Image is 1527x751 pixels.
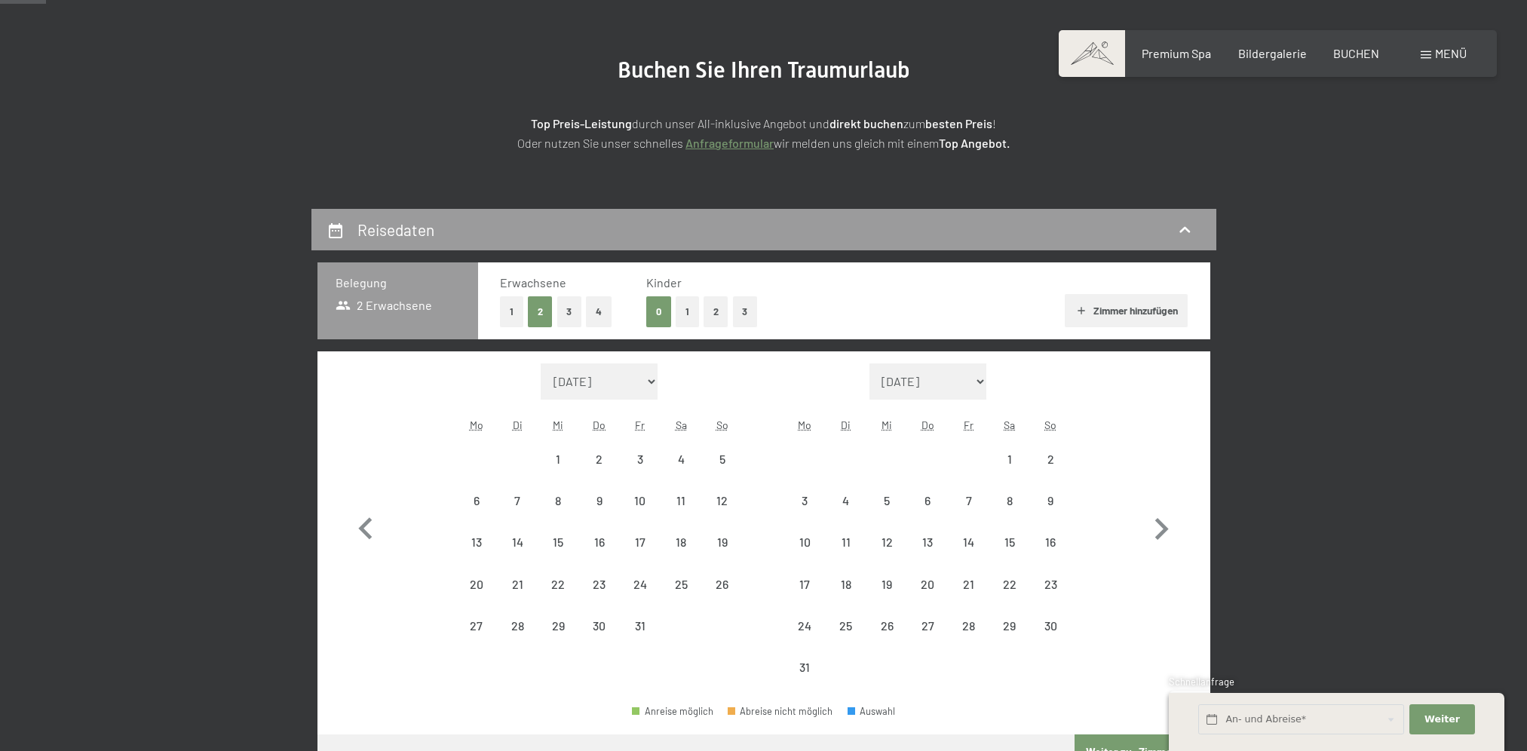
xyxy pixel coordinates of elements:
div: Tue Jul 21 2026 [497,563,538,604]
abbr: Freitag [635,418,645,431]
div: Anreise nicht möglich [538,563,578,604]
span: 2 Erwachsene [336,297,433,314]
div: Wed Aug 12 2026 [866,522,907,562]
div: 12 [703,495,741,532]
abbr: Sonntag [1044,418,1056,431]
div: Thu Jul 16 2026 [579,522,620,562]
div: Mon Jul 13 2026 [456,522,497,562]
div: Sun Aug 16 2026 [1030,522,1071,562]
div: 17 [786,578,823,616]
div: 26 [703,578,741,616]
span: Bildergalerie [1238,46,1307,60]
div: Sat Aug 01 2026 [989,439,1030,480]
div: Wed Aug 26 2026 [866,605,907,646]
div: Anreise nicht möglich [866,605,907,646]
div: Anreise nicht möglich [907,522,948,562]
span: BUCHEN [1333,46,1379,60]
strong: Top Angebot. [939,136,1010,150]
div: Sat Jul 18 2026 [661,522,701,562]
div: Anreise nicht möglich [948,605,989,646]
div: Anreise nicht möglich [784,605,825,646]
abbr: Dienstag [513,418,523,431]
div: 19 [703,536,741,574]
div: Thu Jul 02 2026 [579,439,620,480]
div: 11 [827,536,865,574]
abbr: Mittwoch [882,418,892,431]
button: Nächster Monat [1139,363,1183,688]
div: Anreise nicht möglich [1030,522,1071,562]
div: Anreise nicht möglich [1030,439,1071,480]
div: 19 [868,578,906,616]
div: 12 [868,536,906,574]
div: 5 [868,495,906,532]
div: Fri Aug 14 2026 [948,522,989,562]
div: Anreise nicht möglich [826,563,866,604]
div: Fri Jul 10 2026 [620,480,661,521]
div: Anreise nicht möglich [826,480,866,521]
div: Anreise nicht möglich [701,563,742,604]
div: 20 [909,578,946,616]
button: 2 [528,296,553,327]
div: 28 [498,620,536,658]
div: Mon Jul 27 2026 [456,605,497,646]
div: Auswahl [848,707,896,716]
div: Wed Jul 01 2026 [538,439,578,480]
div: Anreise nicht möglich [866,480,907,521]
div: 8 [539,495,577,532]
button: 3 [557,296,582,327]
span: Erwachsene [500,275,566,290]
div: Anreise nicht möglich [989,439,1030,480]
strong: Top Preis-Leistung [531,116,632,130]
div: Tue Jul 07 2026 [497,480,538,521]
button: 1 [676,296,699,327]
div: 10 [621,495,659,532]
div: Anreise nicht möglich [456,605,497,646]
h3: Belegung [336,274,460,291]
div: Anreise nicht möglich [989,605,1030,646]
div: 27 [909,620,946,658]
div: Tue Jul 14 2026 [497,522,538,562]
div: Tue Aug 18 2026 [826,563,866,604]
div: 25 [827,620,865,658]
div: 10 [786,536,823,574]
div: Anreise nicht möglich [1030,480,1071,521]
div: Anreise nicht möglich [701,480,742,521]
div: Anreise nicht möglich [456,522,497,562]
div: Wed Jul 22 2026 [538,563,578,604]
div: Anreise nicht möglich [1030,605,1071,646]
abbr: Donnerstag [921,418,934,431]
abbr: Samstag [1004,418,1015,431]
div: 29 [991,620,1029,658]
div: 25 [662,578,700,616]
div: Fri Jul 03 2026 [620,439,661,480]
div: 26 [868,620,906,658]
div: 23 [581,578,618,616]
div: 18 [827,578,865,616]
div: Sat Aug 15 2026 [989,522,1030,562]
div: Wed Jul 15 2026 [538,522,578,562]
div: Anreise nicht möglich [620,522,661,562]
div: 31 [621,620,659,658]
div: Wed Aug 19 2026 [866,563,907,604]
div: Anreise nicht möglich [497,480,538,521]
div: Anreise nicht möglich [497,563,538,604]
h2: Reisedaten [357,220,434,239]
div: Sat Jul 04 2026 [661,439,701,480]
div: Thu Aug 27 2026 [907,605,948,646]
div: Sun Jul 05 2026 [701,439,742,480]
div: Anreise nicht möglich [948,480,989,521]
div: 30 [1032,620,1069,658]
div: Sun Aug 09 2026 [1030,480,1071,521]
div: Anreise nicht möglich [784,647,825,688]
abbr: Montag [470,418,483,431]
div: Wed Jul 08 2026 [538,480,578,521]
div: Fri Aug 07 2026 [948,480,989,521]
div: 15 [991,536,1029,574]
div: Thu Jul 09 2026 [579,480,620,521]
span: Buchen Sie Ihren Traumurlaub [618,57,910,83]
div: 27 [458,620,495,658]
div: Sat Jul 11 2026 [661,480,701,521]
div: Anreise nicht möglich [661,480,701,521]
abbr: Samstag [676,418,687,431]
div: 2 [1032,453,1069,491]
